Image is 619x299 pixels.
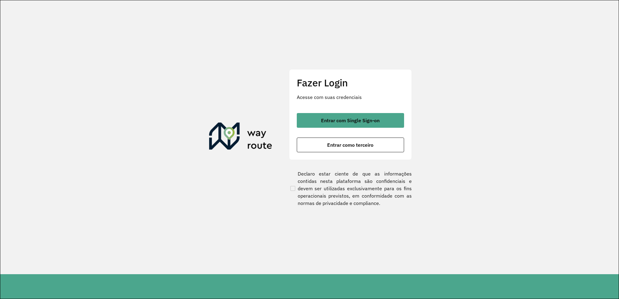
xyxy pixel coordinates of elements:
span: Entrar como terceiro [327,142,373,147]
h2: Fazer Login [297,77,404,89]
button: button [297,113,404,128]
button: button [297,138,404,152]
label: Declaro estar ciente de que as informações contidas nesta plataforma são confidenciais e devem se... [289,170,412,207]
img: Roteirizador AmbevTech [209,123,272,152]
span: Entrar com Single Sign-on [321,118,380,123]
p: Acesse com suas credenciais [297,93,404,101]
